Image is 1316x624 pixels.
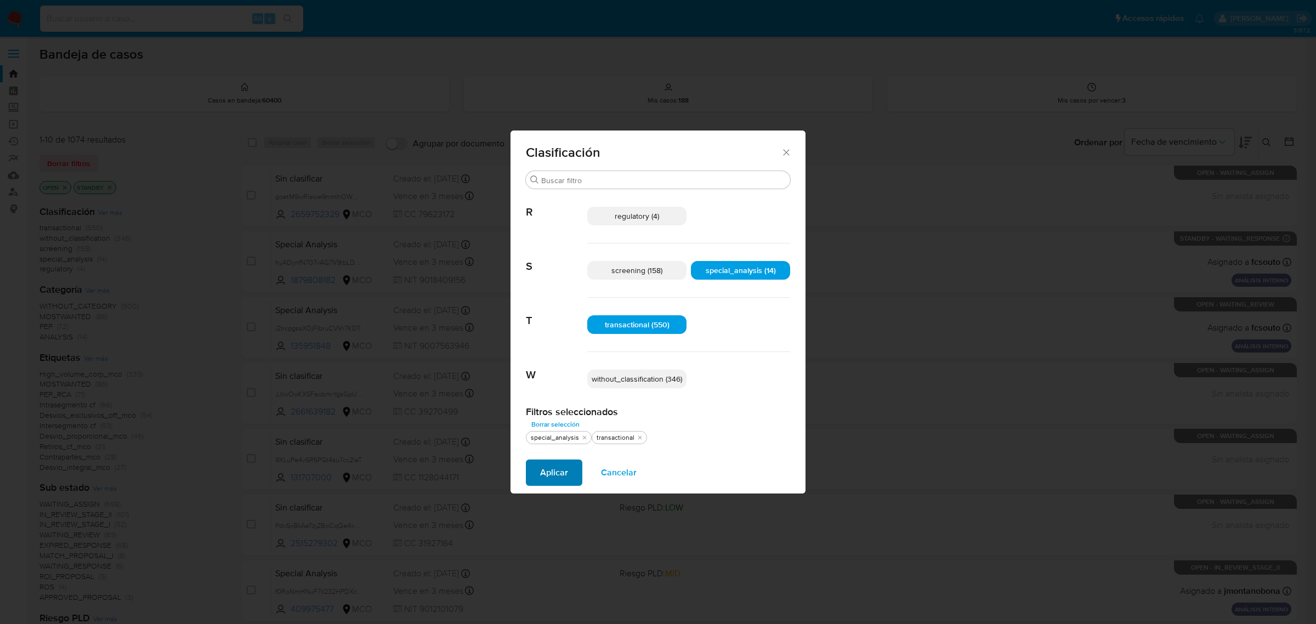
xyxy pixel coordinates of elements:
button: quitar transactional [636,433,644,442]
div: transactional (550) [587,315,687,334]
span: screening (158) [611,265,662,276]
div: transactional [594,433,637,443]
div: special_analysis (14) [691,261,790,280]
span: special_analysis (14) [706,265,776,276]
button: Borrar selección [526,418,585,431]
span: Cancelar [601,461,637,485]
button: Cancelar [587,460,651,486]
span: Borrar selección [531,419,580,430]
div: regulatory (4) [587,207,687,225]
span: without_classification (346) [592,373,682,384]
span: regulatory (4) [615,211,659,222]
h2: Filtros seleccionados [526,406,790,418]
span: T [526,298,587,327]
input: Buscar filtro [541,175,786,185]
span: Clasificación [526,146,781,159]
button: Buscar [530,175,539,184]
span: transactional (550) [605,319,670,330]
div: screening (158) [587,261,687,280]
button: Aplicar [526,460,582,486]
div: without_classification (346) [587,370,687,388]
span: Aplicar [540,461,568,485]
button: Cerrar [781,147,791,157]
span: S [526,243,587,273]
div: special_analysis [529,433,581,443]
button: quitar special_analysis [580,433,589,442]
span: R [526,189,587,219]
span: W [526,352,587,382]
